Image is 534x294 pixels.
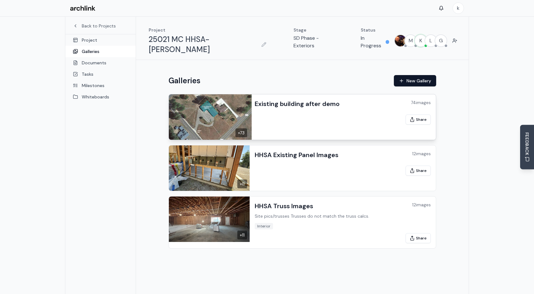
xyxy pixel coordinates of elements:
a: Tasks [65,68,136,80]
span: k [453,3,464,14]
img: Existing building after demo [167,93,252,141]
button: MARC JONES [394,34,407,47]
button: K [414,34,427,47]
a: Documents [65,57,136,68]
button: M [404,34,417,47]
span: FEEDBACK [524,132,530,156]
p: Project [149,27,268,33]
img: HHSA Truss Images [169,197,250,242]
button: Share [406,233,431,243]
button: Share [406,115,431,125]
p: Status [361,27,389,33]
div: + 11 [237,231,247,239]
button: Share [406,166,431,176]
img: Archlink [70,6,95,11]
p: In Progress [361,34,383,50]
h3: HHSA Existing Panel Images [255,150,338,159]
a: HHSA Truss Images+11HHSA Truss ImagesSite pics/trusses Trusses do not match the truss calcs.12ima... [169,196,436,249]
a: Galleries [65,46,136,57]
h1: 25021 MC HHSA-[PERSON_NAME] [149,34,257,55]
h1: Galleries [169,76,200,86]
h3: Existing building after demo [255,99,340,108]
div: 12 images [412,202,431,208]
span: Interior [255,223,273,229]
img: MARC JONES [395,35,406,46]
a: Milestones [65,80,136,91]
button: New Gallery [394,75,436,86]
p: Site pics/trusses Trusses do not match the truss calcs. [255,213,369,219]
p: SD Phase - Exteriors [294,34,335,50]
div: + 11 [237,179,247,188]
span: L [425,35,436,46]
span: K [415,35,426,46]
div: 12 images [412,150,431,157]
div: 74 images [411,99,431,106]
h3: HHSA Truss Images [255,202,313,210]
a: Project [65,34,136,46]
span: G [435,35,447,46]
button: L [424,34,437,47]
a: HHSA Existing Panel Images+11HHSA Existing Panel Images12imagesShare [169,145,436,191]
a: Back to Projects [73,23,128,29]
a: Whiteboards [65,91,136,103]
span: M [405,35,416,46]
button: Send Feedback [520,125,534,169]
p: Stage [294,27,335,33]
a: Existing building after demo+73Existing building after demo74imagesShare [169,94,436,140]
div: + 73 [235,128,247,137]
img: HHSA Existing Panel Images [169,145,250,191]
button: G [435,34,447,47]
